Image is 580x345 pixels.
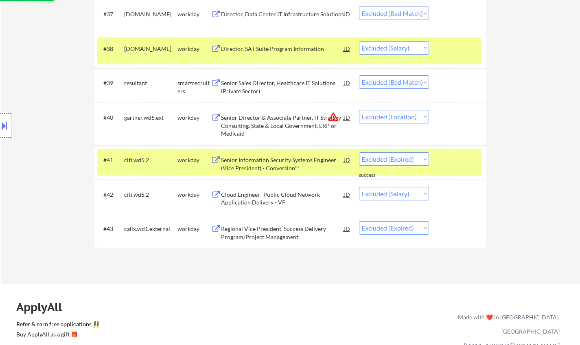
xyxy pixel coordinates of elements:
[124,45,177,53] div: [DOMAIN_NAME]
[124,10,177,18] div: [DOMAIN_NAME]
[103,225,118,233] div: #43
[221,156,344,172] div: Senior Information Security Systems Engineer (Vice President) - Conversion**
[124,79,177,87] div: resultant
[328,111,339,123] button: warning_amber
[124,191,177,199] div: citi.wd5.2
[343,187,351,202] div: JD
[16,330,98,340] a: Buy ApplyAll as a gift 🎁
[16,300,71,314] div: ApplyAll
[221,10,344,18] div: Director, Data Center IT Infrastructure Solutions
[359,172,392,179] div: success
[177,45,211,53] div: workday
[177,114,211,122] div: workday
[343,152,351,167] div: JD
[221,225,344,241] div: Regional Vice President, Success Delivery Program/Project Management
[221,191,344,207] div: Cloud Engineer- Public Cloud Network Application Delivery - VP
[221,79,344,95] div: Senior Sales Director, Healthcare IT Solutions (Private Sector)
[455,310,560,338] div: Made with ❤️ in [GEOGRAPHIC_DATA], [GEOGRAPHIC_DATA]
[343,7,351,21] div: JD
[177,191,211,199] div: workday
[343,221,351,236] div: JD
[103,45,118,53] div: #38
[343,41,351,56] div: JD
[177,10,211,18] div: workday
[124,156,177,164] div: citi.wd5.2
[177,156,211,164] div: workday
[16,332,98,337] div: Buy ApplyAll as a gift 🎁
[16,321,288,330] a: Refer & earn free applications 👯‍♀️
[343,110,351,125] div: JD
[221,45,344,53] div: Director, SAT Suite Program Information
[177,225,211,233] div: workday
[343,75,351,90] div: JD
[124,114,177,122] div: gartner.wd5.ext
[124,225,177,233] div: calix.wd1.external
[177,79,211,95] div: smartrecruiters
[221,114,344,138] div: Senior Director & Associate Partner, IT Strategy Consulting, State & Local Government, ERP or Med...
[103,10,118,18] div: #37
